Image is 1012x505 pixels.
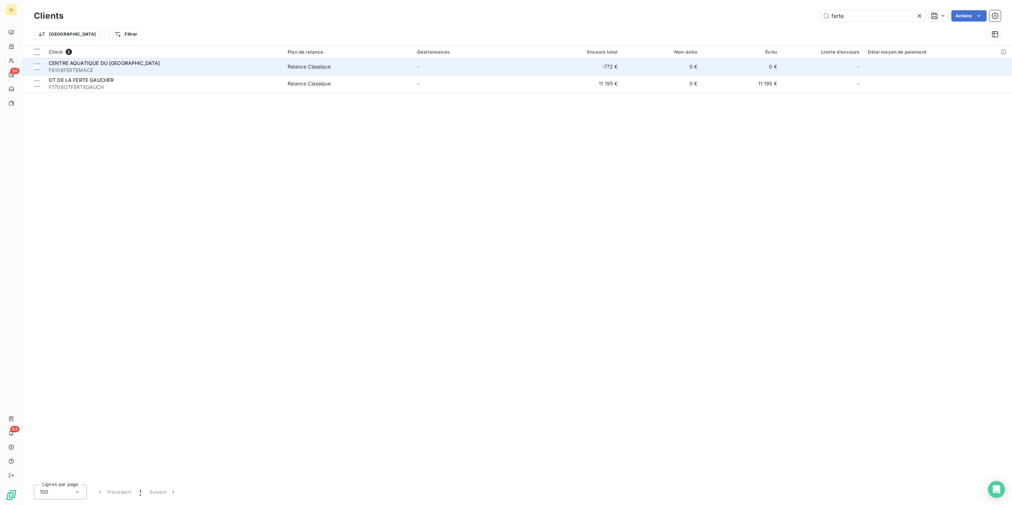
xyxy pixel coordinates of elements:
[542,75,622,92] td: 11 195 €
[785,49,859,55] div: Limite d’encours
[820,10,926,22] input: Rechercher
[626,49,697,55] div: Non-échu
[6,489,17,501] img: Logo LeanPay
[706,49,777,55] div: Échu
[145,485,181,499] button: Suivant
[92,485,135,499] button: Précédent
[49,77,114,83] span: OT DE LA FERTE GAUCHER
[622,58,701,75] td: 0 €
[622,75,701,92] td: 0 €
[857,80,859,87] span: -
[109,29,142,40] button: Filtrer
[49,60,160,66] span: CENTRE AQUATIQUE DU [GEOGRAPHIC_DATA]
[135,485,145,499] button: 1
[34,29,101,40] button: [GEOGRAPHIC_DATA]
[66,49,72,55] span: 2
[288,63,331,70] div: Relance Classique
[139,488,141,495] span: 1
[49,84,279,91] span: F7708OTFERTEGAUCH
[542,58,622,75] td: -772 €
[701,75,781,92] td: 11 195 €
[10,68,19,74] span: 30
[868,49,1008,55] div: Délai moyen de paiement
[417,64,419,70] span: -
[547,49,618,55] div: Encours total
[988,481,1005,498] div: Open Intercom Messenger
[288,49,409,55] div: Plan de relance
[49,67,279,74] span: F6109FERTEMACE
[417,49,538,55] div: Gestionnaires
[701,58,781,75] td: 0 €
[49,49,63,55] span: Client
[417,80,419,86] span: -
[951,10,987,22] button: Actions
[34,10,64,22] h3: Clients
[288,80,331,87] div: Relance Classique
[857,63,859,70] span: -
[40,488,48,495] span: 100
[10,426,19,432] span: 63
[6,4,17,16] div: VI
